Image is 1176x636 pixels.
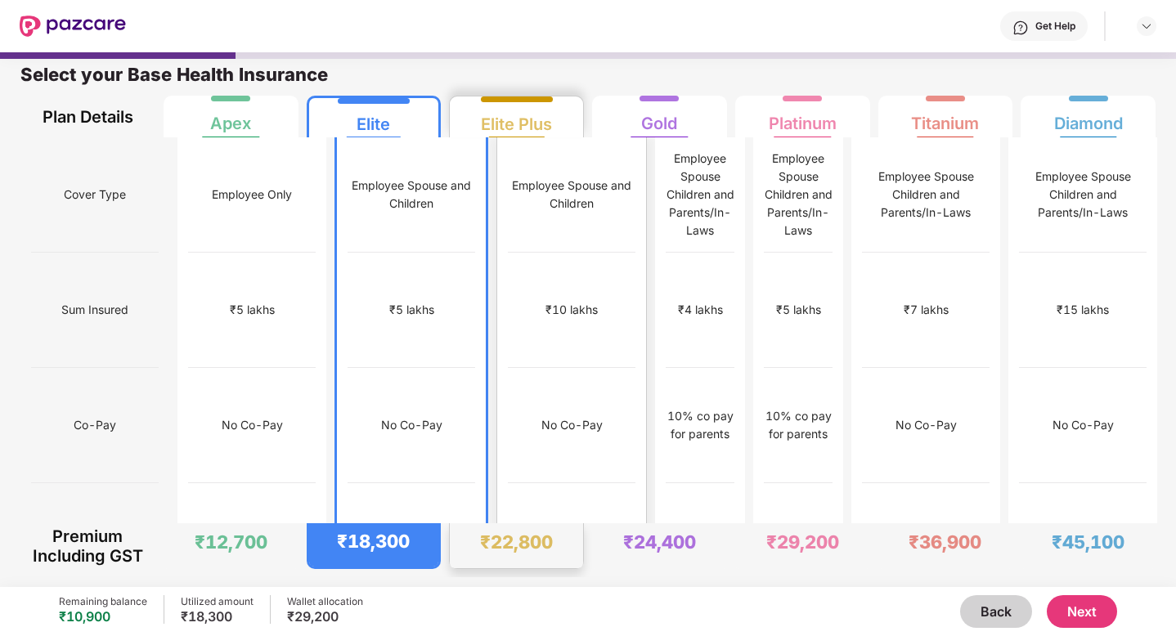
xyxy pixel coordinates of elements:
[348,177,475,213] div: Employee Spouse and Children
[960,595,1032,628] button: Back
[230,301,275,319] div: ₹5 lakhs
[895,416,957,434] div: No Co-Pay
[74,410,116,441] span: Co-Pay
[764,407,833,443] div: 10% co pay for parents
[1053,416,1114,434] div: No Co-Pay
[212,186,292,204] div: Employee Only
[1019,168,1147,222] div: Employee Spouse Children and Parents/In-Laws
[222,416,283,434] div: No Co-Pay
[541,416,603,434] div: No Co-Pay
[1047,595,1117,628] button: Next
[287,608,363,625] div: ₹29,200
[1035,20,1075,33] div: Get Help
[337,530,410,553] div: ₹18,300
[1140,20,1153,33] img: svg+xml;base64,PHN2ZyBpZD0iRHJvcGRvd24tMzJ4MzIiIHhtbG5zPSJodHRwOi8vd3d3LnczLm9yZy8yMDAwL3N2ZyIgd2...
[1052,531,1124,553] div: ₹45,100
[666,407,734,443] div: 10% co pay for parents
[764,150,833,240] div: Employee Spouse Children and Parents/In-Laws
[64,179,126,210] span: Cover Type
[545,301,598,319] div: ₹10 lakhs
[389,301,434,319] div: ₹5 lakhs
[61,294,128,325] span: Sum Insured
[769,101,837,133] div: Platinum
[1012,20,1029,36] img: svg+xml;base64,PHN2ZyBpZD0iSGVscC0zMngzMiIgeG1sbnM9Imh0dHA6Ly93d3cudzMub3JnLzIwMDAvc3ZnIiB3aWR0aD...
[181,608,254,625] div: ₹18,300
[911,101,979,133] div: Titanium
[776,301,821,319] div: ₹5 lakhs
[1054,101,1123,133] div: Diamond
[210,101,251,133] div: Apex
[862,168,990,222] div: Employee Spouse Children and Parents/In-Laws
[59,608,147,625] div: ₹10,900
[31,523,145,569] div: Premium Including GST
[1057,301,1109,319] div: ₹15 lakhs
[31,96,145,137] div: Plan Details
[678,301,723,319] div: ₹4 lakhs
[381,416,442,434] div: No Co-Pay
[480,531,553,553] div: ₹22,800
[909,531,981,553] div: ₹36,900
[287,595,363,608] div: Wallet allocation
[195,531,267,553] div: ₹12,700
[623,531,696,553] div: ₹24,400
[59,595,147,608] div: Remaining balance
[641,101,677,133] div: Gold
[481,101,552,134] div: Elite Plus
[904,301,949,319] div: ₹7 lakhs
[766,531,839,553] div: ₹29,200
[508,177,635,213] div: Employee Spouse and Children
[20,63,1156,96] div: Select your Base Health Insurance
[666,150,734,240] div: Employee Spouse Children and Parents/In-Laws
[20,16,126,37] img: New Pazcare Logo
[357,101,390,134] div: Elite
[181,595,254,608] div: Utilized amount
